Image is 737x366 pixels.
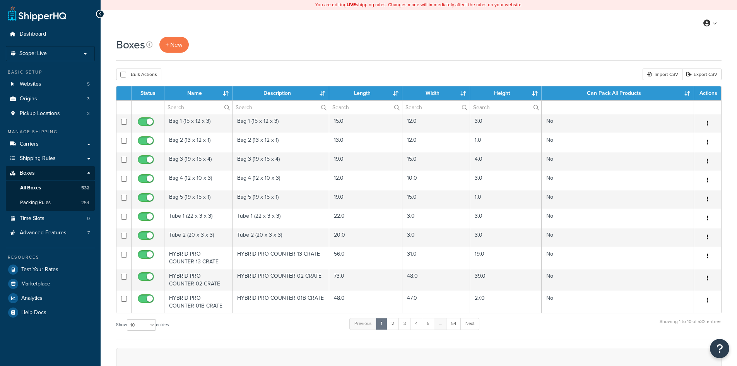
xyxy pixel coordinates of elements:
[329,269,402,291] td: 73.0
[6,254,95,261] div: Resources
[542,291,694,313] td: No
[81,199,89,206] span: 254
[6,226,95,240] li: Advanced Features
[6,263,95,277] a: Test Your Rates
[329,133,402,152] td: 13.0
[470,133,542,152] td: 1.0
[329,152,402,171] td: 19.0
[6,107,95,121] li: Pickup Locations
[233,133,330,152] td: Bag 2 (13 x 12 x 1)
[20,81,41,88] span: Websites
[19,50,47,57] span: Scope: Live
[422,318,434,330] a: 5
[233,247,330,269] td: HYBRID PRO COUNTER 13 CRATE
[233,101,329,114] input: Search
[6,77,95,91] li: Websites
[6,129,95,135] div: Manage Shipping
[446,318,461,330] a: 54
[20,155,56,162] span: Shipping Rules
[386,318,399,330] a: 2
[6,277,95,291] li: Marketplace
[6,69,95,76] div: Basic Setup
[6,181,95,195] li: All Boxes
[402,86,470,100] th: Width : activate to sort column ascending
[470,171,542,190] td: 3.0
[6,151,95,166] a: Shipping Rules
[164,86,233,100] th: Name : activate to sort column ascending
[329,101,402,114] input: Search
[87,230,90,236] span: 7
[710,339,729,358] button: Open Resource Center
[20,96,37,102] span: Origins
[164,291,233,313] td: HYBRID PRO COUNTER 01B CRATE
[402,152,470,171] td: 15.0
[87,215,90,222] span: 0
[402,190,470,209] td: 15.0
[20,141,39,148] span: Carriers
[81,185,89,191] span: 532
[402,101,469,114] input: Search
[329,86,402,100] th: Length : activate to sort column ascending
[542,86,694,100] th: Can Pack All Products : activate to sort column ascending
[6,196,95,210] a: Packing Rules 254
[542,269,694,291] td: No
[329,190,402,209] td: 19.0
[402,209,470,228] td: 3.0
[6,92,95,106] a: Origins 3
[233,269,330,291] td: HYBRID PRO COUNTER 02 CRATE
[21,295,43,302] span: Analytics
[6,137,95,151] a: Carriers
[6,196,95,210] li: Packing Rules
[329,171,402,190] td: 12.0
[6,166,95,180] a: Boxes
[6,77,95,91] a: Websites 5
[470,152,542,171] td: 4.0
[329,209,402,228] td: 22.0
[402,133,470,152] td: 12.0
[87,96,90,102] span: 3
[402,247,470,269] td: 31.0
[329,247,402,269] td: 56.0
[542,171,694,190] td: No
[233,209,330,228] td: Tube 1 (22 x 3 x 3)
[402,269,470,291] td: 48.0
[164,247,233,269] td: HYBRID PRO COUNTER 13 CRATE
[6,166,95,210] li: Boxes
[21,309,46,316] span: Help Docs
[21,266,58,273] span: Test Your Rates
[132,86,164,100] th: Status
[470,190,542,209] td: 1.0
[159,37,189,53] a: + New
[6,107,95,121] a: Pickup Locations 3
[6,211,95,226] a: Time Slots 0
[6,291,95,305] a: Analytics
[20,31,46,38] span: Dashboard
[233,152,330,171] td: Bag 3 (19 x 15 x 4)
[542,228,694,247] td: No
[116,319,169,331] label: Show entries
[542,190,694,209] td: No
[6,181,95,195] a: All Boxes 532
[542,247,694,269] td: No
[116,37,145,52] h1: Boxes
[6,306,95,320] a: Help Docs
[682,69,722,80] a: Export CSV
[164,209,233,228] td: Tube 1 (22 x 3 x 3)
[347,1,356,8] b: LIVE
[6,211,95,226] li: Time Slots
[164,152,233,171] td: Bag 3 (19 x 15 x 4)
[164,269,233,291] td: HYBRID PRO COUNTER 02 CRATE
[6,92,95,106] li: Origins
[460,318,479,330] a: Next
[542,209,694,228] td: No
[116,69,161,80] button: Bulk Actions
[329,291,402,313] td: 48.0
[402,228,470,247] td: 3.0
[542,114,694,133] td: No
[87,81,90,88] span: 5
[470,114,542,133] td: 3.0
